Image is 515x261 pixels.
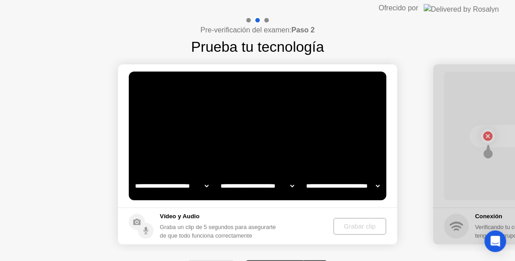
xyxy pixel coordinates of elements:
select: Available cameras [133,177,210,195]
div: Open Intercom Messenger [484,230,506,252]
div: Grabar clip [337,223,383,230]
button: Grabar clip [333,218,386,235]
div: Ofrecido por [379,3,418,13]
select: Available microphones [304,177,381,195]
b: Paso 2 [291,26,315,34]
img: Delivered by Rosalyn [424,4,499,12]
h4: Pre-verificación del examen: [200,25,314,36]
h5: Vídeo y Audio [160,212,280,221]
h1: Prueba tu tecnología [191,36,324,58]
select: Available speakers [219,177,296,195]
div: Graba un clip de 5 segundos para asegurarte de que todo funciona correctamente [160,223,280,240]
